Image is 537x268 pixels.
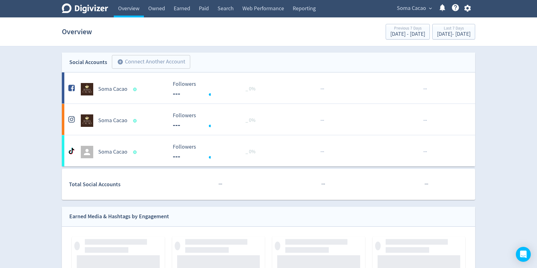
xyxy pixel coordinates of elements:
h5: Soma Cacao [98,85,127,93]
span: · [323,180,324,188]
span: · [426,180,427,188]
button: Last 7 Days[DATE]- [DATE] [432,24,475,39]
span: · [320,148,322,156]
a: Soma Cacao undefinedSoma Cacao Followers --- Followers --- _ 0%······ [62,104,475,135]
div: Previous 7 Days [390,26,425,31]
div: Total Social Accounts [69,180,168,189]
span: · [423,85,425,93]
div: [DATE] - [DATE] [437,31,470,37]
span: · [323,85,324,93]
span: · [427,180,428,188]
span: · [323,117,324,124]
svg: Followers --- [170,144,263,160]
button: Soma Cacao [395,3,434,13]
h5: Soma Cacao [98,148,127,156]
span: · [220,180,221,188]
span: Data last synced: 19 Aug 2025, 11:02am (AEST) [133,88,139,91]
span: Data last synced: 19 Aug 2025, 2:01pm (AEST) [133,150,139,154]
span: · [324,180,325,188]
a: Soma Cacao undefinedSoma Cacao Followers --- Followers --- _ 0%······ [62,72,475,104]
span: · [323,148,324,156]
span: · [425,180,426,188]
span: · [322,85,323,93]
button: Previous 7 Days[DATE] - [DATE] [386,24,430,39]
span: · [322,117,323,124]
span: · [321,180,323,188]
span: _ 0% [246,86,255,92]
span: Data last synced: 19 Aug 2025, 11:02am (AEST) [133,119,139,122]
span: add_circle [117,59,123,65]
img: Soma Cacao undefined [81,83,93,95]
span: · [425,85,426,93]
h5: Soma Cacao [98,117,127,124]
span: · [426,148,427,156]
button: Connect Another Account [112,55,190,69]
span: · [423,148,425,156]
span: · [426,117,427,124]
span: Soma Cacao [397,3,426,13]
div: Open Intercom Messenger [516,247,531,262]
span: expand_more [428,6,433,11]
span: · [320,117,322,124]
span: · [423,117,425,124]
h1: Overview [62,22,92,42]
div: Last 7 Days [437,26,470,31]
a: Connect Another Account [107,56,190,69]
span: · [426,85,427,93]
div: Earned Media & Hashtags by Engagement [69,212,169,221]
div: [DATE] - [DATE] [390,31,425,37]
span: _ 0% [246,149,255,155]
a: Soma Cacao Followers --- Followers --- _ 0%······ [62,135,475,166]
svg: Followers --- [170,81,263,98]
span: · [425,148,426,156]
svg: Followers --- [170,113,263,129]
div: Social Accounts [69,58,107,67]
span: · [218,180,220,188]
span: · [425,117,426,124]
span: _ 0% [246,117,255,123]
img: Soma Cacao undefined [81,114,93,127]
span: · [320,85,322,93]
span: · [322,148,323,156]
span: · [221,180,222,188]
